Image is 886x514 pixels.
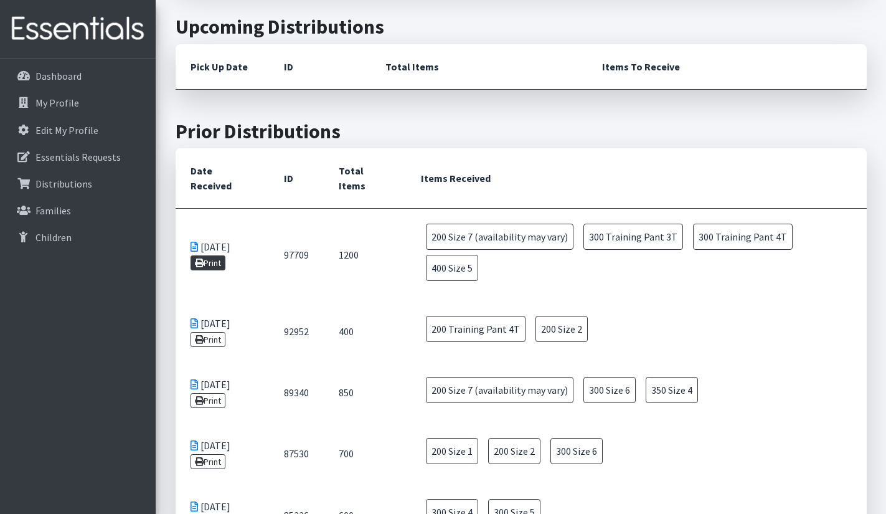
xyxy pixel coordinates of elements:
[324,423,407,484] td: 700
[426,255,478,281] span: 400 Size 5
[269,148,324,209] th: ID
[5,64,151,88] a: Dashboard
[176,362,269,423] td: [DATE]
[535,316,588,342] span: 200 Size 2
[35,151,121,163] p: Essentials Requests
[324,362,407,423] td: 850
[269,423,324,484] td: 87530
[488,438,540,464] span: 200 Size 2
[583,377,636,403] span: 300 Size 6
[426,377,573,403] span: 200 Size 7 (availability may vary)
[426,224,573,250] span: 200 Size 7 (availability may vary)
[5,198,151,223] a: Families
[269,209,324,302] td: 97709
[5,145,151,169] a: Essentials Requests
[583,224,683,250] span: 300 Training Pant 3T
[35,124,98,136] p: Edit My Profile
[5,90,151,115] a: My Profile
[426,438,478,464] span: 200 Size 1
[191,255,226,270] a: Print
[176,120,867,143] h2: Prior Distributions
[191,332,226,347] a: Print
[176,209,269,302] td: [DATE]
[269,362,324,423] td: 89340
[5,225,151,250] a: Children
[426,316,525,342] span: 200 Training Pant 4T
[269,301,324,362] td: 92952
[35,231,72,244] p: Children
[35,204,71,217] p: Families
[5,118,151,143] a: Edit My Profile
[191,454,226,469] a: Print
[5,8,151,50] img: HumanEssentials
[693,224,793,250] span: 300 Training Pant 4T
[176,423,269,484] td: [DATE]
[5,171,151,196] a: Distributions
[324,148,407,209] th: Total Items
[35,178,92,190] p: Distributions
[176,44,269,90] th: Pick Up Date
[176,301,269,362] td: [DATE]
[646,377,698,403] span: 350 Size 4
[269,44,370,90] th: ID
[370,44,587,90] th: Total Items
[176,15,867,39] h2: Upcoming Distributions
[35,97,79,109] p: My Profile
[191,393,226,408] a: Print
[35,70,82,82] p: Dashboard
[406,148,866,209] th: Items Received
[176,148,269,209] th: Date Received
[324,301,407,362] td: 400
[550,438,603,464] span: 300 Size 6
[587,44,867,90] th: Items To Receive
[324,209,407,302] td: 1200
